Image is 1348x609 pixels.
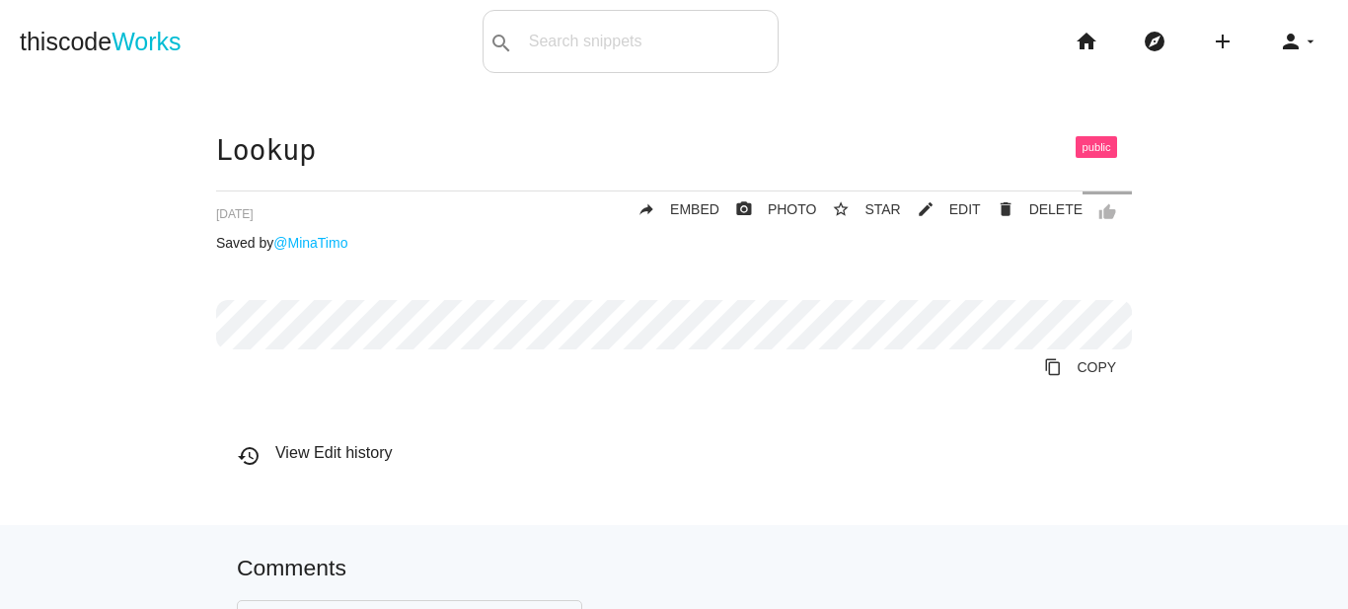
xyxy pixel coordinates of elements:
[637,191,655,227] i: reply
[981,191,1083,227] a: Delete Post
[670,201,719,217] span: EMBED
[1028,349,1132,385] a: Copy to Clipboard
[484,11,519,72] button: search
[997,191,1014,227] i: delete
[519,21,778,62] input: Search snippets
[1143,10,1166,73] i: explore
[237,556,1111,580] h5: Comments
[901,191,981,227] a: mode_editEDIT
[273,235,347,251] a: @MinaTimo
[832,191,850,227] i: star_border
[1075,10,1098,73] i: home
[768,201,817,217] span: PHOTO
[949,201,981,217] span: EDIT
[864,201,900,217] span: STAR
[216,136,1132,167] h1: Lookup
[237,444,1132,462] h6: View Edit history
[735,191,753,227] i: photo_camera
[1211,10,1235,73] i: add
[20,10,182,73] a: thiscodeWorks
[237,444,261,468] i: history
[112,28,181,55] span: Works
[917,191,935,227] i: mode_edit
[622,191,719,227] a: replyEMBED
[719,191,817,227] a: photo_cameraPHOTO
[489,12,513,75] i: search
[216,207,254,221] span: [DATE]
[1029,201,1083,217] span: DELETE
[1279,10,1303,73] i: person
[1303,10,1318,73] i: arrow_drop_down
[216,235,1132,251] p: Saved by
[816,191,900,227] button: star_borderSTAR
[1044,349,1062,385] i: content_copy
